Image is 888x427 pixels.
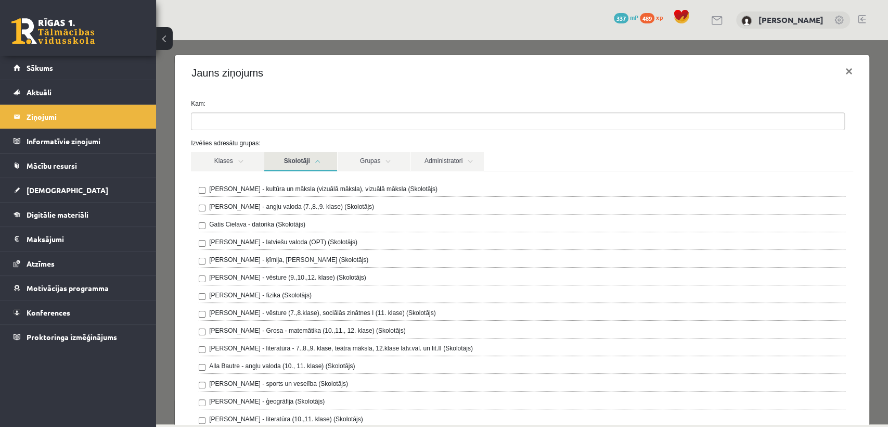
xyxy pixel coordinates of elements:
[640,13,654,23] span: 489
[27,63,53,72] span: Sākums
[53,197,201,207] label: [PERSON_NAME] - latviešu valoda (OPT) (Skolotājs)
[614,13,638,21] a: 337 mP
[27,332,117,342] span: Proktoringa izmēģinājums
[614,13,628,23] span: 337
[14,80,143,104] a: Aktuāli
[14,129,143,153] a: Informatīvie ziņojumi
[27,98,705,108] label: Izvēlies adresātu grupas:
[14,56,143,80] a: Sākums
[53,215,212,224] label: [PERSON_NAME] - ķīmija, [PERSON_NAME] (Skolotājs)
[53,304,317,313] label: [PERSON_NAME] - literatūra - 7.,8.,9. klase, teātra māksla, 12.klase latv.val. un lit.II (Skolotājs)
[640,13,668,21] a: 489 xp
[10,10,651,21] body: Визуальный текстовый редактор, wiswyg-editor-47024838711980-1758105763-43
[53,286,249,295] label: [PERSON_NAME] - Grosa - matemātika (10.,11., 12. klase) (Skolotājs)
[27,105,143,129] legend: Ziņojumi
[14,300,143,324] a: Konferences
[758,15,823,25] a: [PERSON_NAME]
[53,180,149,189] label: Gatis Cielava - datorika (Skolotājs)
[656,13,663,21] span: xp
[27,87,52,97] span: Aktuāli
[14,154,143,178] a: Mācību resursi
[14,227,143,251] a: Maksājumi
[53,339,192,348] label: [PERSON_NAME] - sports un veselība (Skolotājs)
[11,18,95,44] a: Rīgas 1. Tālmācības vidusskola
[27,59,705,68] label: Kam:
[630,13,638,21] span: mP
[35,112,108,131] a: Klases
[27,210,88,219] span: Digitālie materiāli
[182,112,254,131] a: Grupas
[255,112,328,131] a: Administratori
[53,374,207,384] label: [PERSON_NAME] - literatūra (10.,11. klase) (Skolotājs)
[27,185,108,195] span: [DEMOGRAPHIC_DATA]
[14,203,143,227] a: Digitālie materiāli
[108,112,181,131] a: Skolotāji
[741,16,752,26] img: Alekss Volāns
[14,178,143,202] a: [DEMOGRAPHIC_DATA]
[53,250,156,260] label: [PERSON_NAME] - fizika (Skolotājs)
[53,144,281,154] label: [PERSON_NAME] - kultūra un māksla (vizuālā māksla), vizuālā māksla (Skolotājs)
[681,17,705,46] button: ×
[27,308,70,317] span: Konferences
[27,283,109,293] span: Motivācijas programma
[14,105,143,129] a: Ziņojumi
[27,161,77,170] span: Mācību resursi
[27,259,55,268] span: Atzīmes
[53,357,169,366] label: [PERSON_NAME] - ģeogrāfija (Skolotājs)
[14,276,143,300] a: Motivācijas programma
[53,233,210,242] label: [PERSON_NAME] - vēsture (9.,10.,12. klase) (Skolotājs)
[27,129,143,153] legend: Informatīvie ziņojumi
[53,321,199,331] label: Alla Bautre - angļu valoda (10., 11. klase) (Skolotājs)
[27,227,143,251] legend: Maksājumi
[14,252,143,275] a: Atzīmes
[53,268,280,278] label: [PERSON_NAME] - vēsture (7.,8.klase), sociālās zinātnes I (11. klase) (Skolotājs)
[14,325,143,349] a: Proktoringa izmēģinājums
[35,25,107,41] h4: Jauns ziņojums
[53,162,218,171] label: [PERSON_NAME] - angļu valoda (7.,8.,9. klase) (Skolotājs)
